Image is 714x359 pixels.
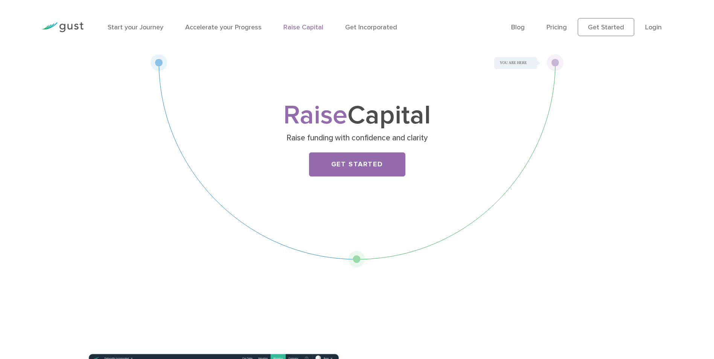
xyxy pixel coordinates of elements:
[108,23,163,31] a: Start your Journey
[283,23,323,31] a: Raise Capital
[185,23,262,31] a: Accelerate your Progress
[511,23,525,31] a: Blog
[309,152,405,176] a: Get Started
[209,103,506,128] h1: Capital
[41,22,84,32] img: Gust Logo
[578,18,634,36] a: Get Started
[547,23,567,31] a: Pricing
[211,133,503,143] p: Raise funding with confidence and clarity
[283,99,347,131] span: Raise
[645,23,662,31] a: Login
[345,23,397,31] a: Get Incorporated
